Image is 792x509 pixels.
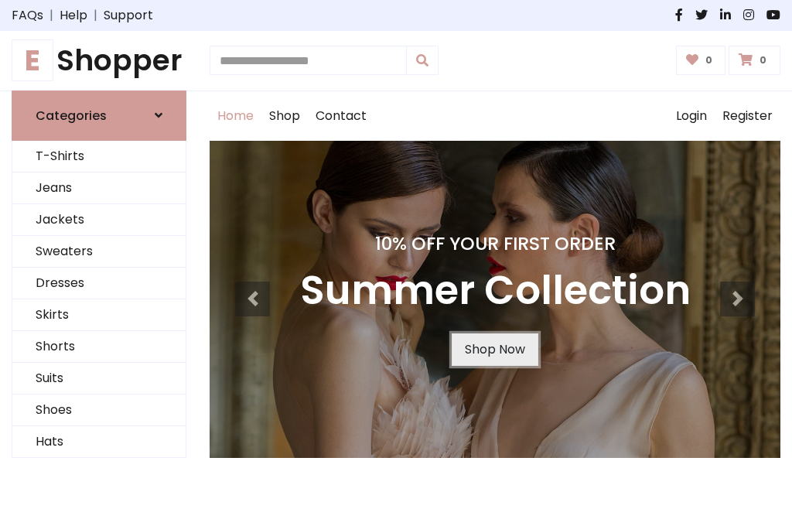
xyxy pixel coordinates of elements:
span: | [43,6,60,25]
a: Shop [261,91,308,141]
a: Hats [12,426,186,458]
a: FAQs [12,6,43,25]
a: 0 [729,46,780,75]
a: Shop Now [452,333,538,366]
span: E [12,39,53,81]
h6: Categories [36,108,107,123]
a: Register [715,91,780,141]
h3: Summer Collection [300,267,691,315]
span: 0 [702,53,716,67]
a: 0 [676,46,726,75]
a: Jackets [12,204,186,236]
a: Sweaters [12,236,186,268]
span: 0 [756,53,770,67]
a: Jeans [12,173,186,204]
a: T-Shirts [12,141,186,173]
h1: Shopper [12,43,186,78]
a: Help [60,6,87,25]
a: Categories [12,91,186,141]
a: Support [104,6,153,25]
a: Skirts [12,299,186,331]
a: Contact [308,91,374,141]
a: Home [210,91,261,141]
a: Dresses [12,268,186,299]
a: EShopper [12,43,186,78]
span: | [87,6,104,25]
a: Suits [12,363,186,395]
a: Shoes [12,395,186,426]
h4: 10% Off Your First Order [300,233,691,254]
a: Shorts [12,331,186,363]
a: Login [668,91,715,141]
